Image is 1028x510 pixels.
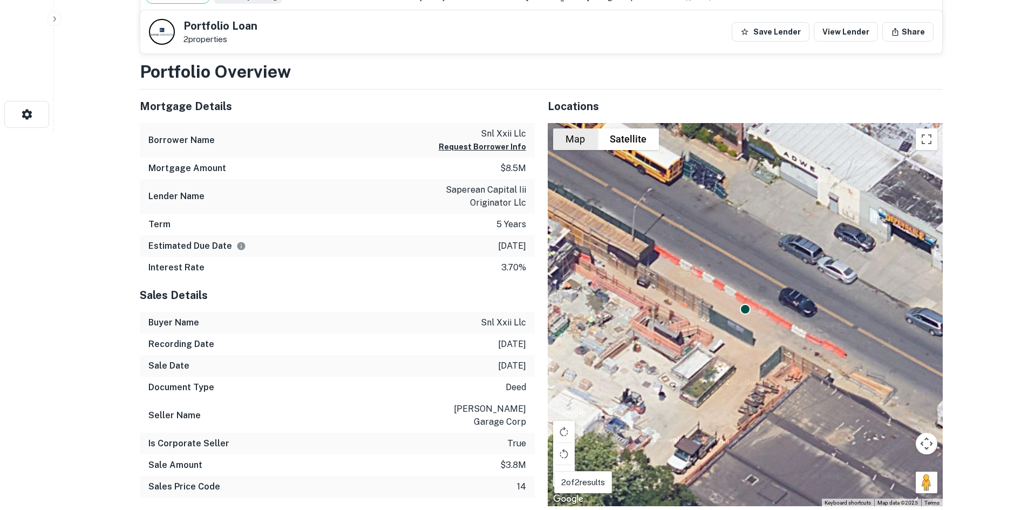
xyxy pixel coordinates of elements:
[140,98,535,114] h5: Mortgage Details
[916,472,937,493] button: Drag Pegman onto the map to open Street View
[498,240,526,253] p: [DATE]
[148,409,201,422] h6: Seller Name
[148,459,202,472] h6: Sale Amount
[877,500,918,506] span: Map data ©2025
[500,459,526,472] p: $3.8m
[553,465,575,487] button: Tilt map
[500,162,526,175] p: $8.5m
[498,338,526,351] p: [DATE]
[553,421,575,443] button: Rotate map clockwise
[517,480,526,493] p: 14
[814,22,878,42] a: View Lender
[148,190,205,203] h6: Lender Name
[140,287,535,303] h5: Sales Details
[429,183,526,209] p: saperean capital iii originator llc
[148,261,205,274] h6: Interest Rate
[439,140,526,153] button: Request Borrower Info
[140,59,943,85] h3: Portfolio Overview
[148,316,199,329] h6: Buyer Name
[553,128,597,150] button: Show street map
[550,492,586,506] img: Google
[550,492,586,506] a: Open this area in Google Maps (opens a new window)
[498,359,526,372] p: [DATE]
[148,381,214,394] h6: Document Type
[561,476,605,489] p: 2 of 2 results
[148,134,215,147] h6: Borrower Name
[496,218,526,231] p: 5 years
[148,437,229,450] h6: Is Corporate Seller
[236,241,246,251] svg: Estimate is based on a standard schedule for this type of loan.
[597,128,659,150] button: Show satellite imagery
[553,443,575,465] button: Rotate map counterclockwise
[148,480,220,493] h6: Sales Price Code
[924,500,940,506] a: Terms (opens in new tab)
[148,359,189,372] h6: Sale Date
[974,424,1028,475] iframe: Chat Widget
[148,338,214,351] h6: Recording Date
[916,433,937,454] button: Map camera controls
[439,127,526,140] p: snl xxii llc
[548,98,943,114] h5: Locations
[429,403,526,429] p: [PERSON_NAME] garage corp
[148,162,226,175] h6: Mortgage Amount
[732,22,809,42] button: Save Lender
[882,22,934,42] button: Share
[916,128,937,150] button: Toggle fullscreen view
[507,437,526,450] p: true
[183,21,257,31] h5: Portfolio Loan
[506,381,526,394] p: deed
[825,499,871,507] button: Keyboard shortcuts
[481,316,526,329] p: snl xxii llc
[148,218,171,231] h6: Term
[183,35,257,44] p: 2 properties
[501,261,526,274] p: 3.70%
[148,240,246,253] h6: Estimated Due Date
